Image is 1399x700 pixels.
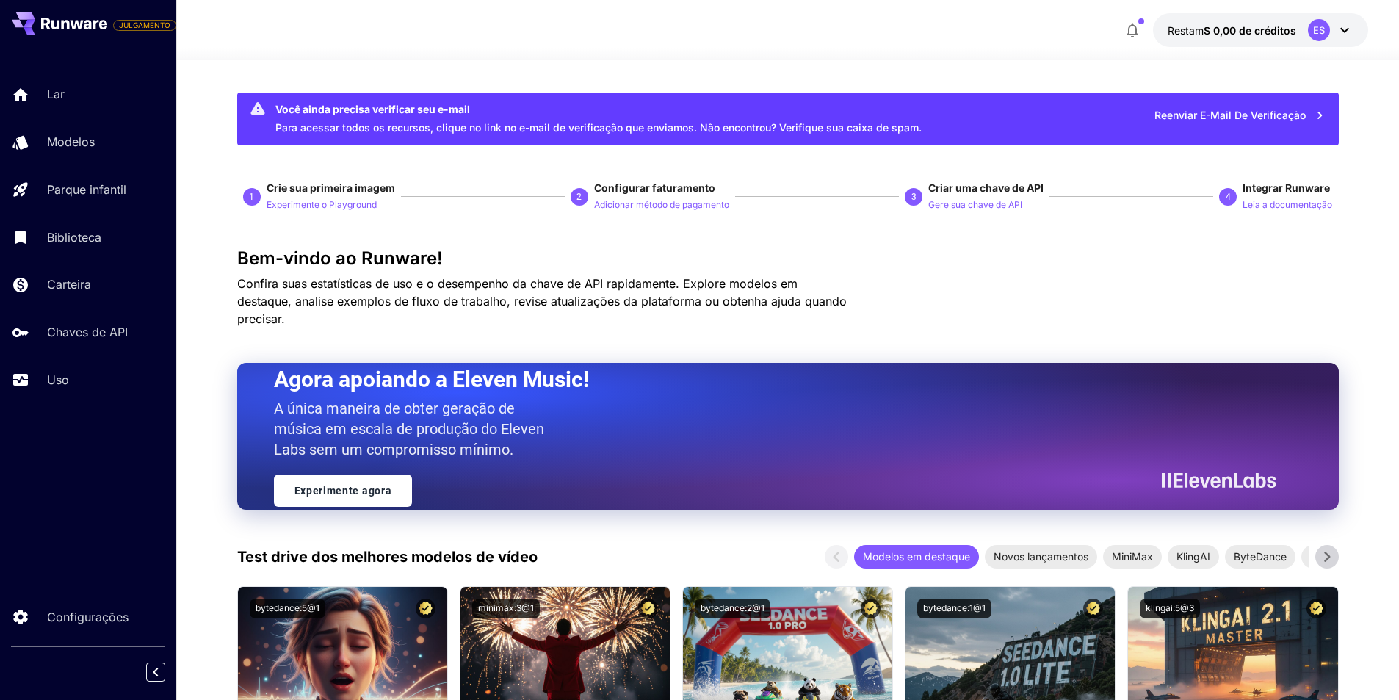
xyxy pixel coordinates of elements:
[1204,24,1296,37] font: $ 0,00 de créditos
[928,199,1022,210] font: Gere sua chave de API
[47,87,65,101] font: Lar
[861,599,881,618] button: Modelo certificado – verificado para melhor desempenho e inclui uma licença comercial.
[1168,23,1296,38] div: $ 0,00
[594,195,729,213] button: Adicionar método de pagamento
[416,599,435,618] button: Modelo certificado – verificado para melhor desempenho e inclui uma licença comercial.
[1234,550,1287,563] font: ByteDance
[274,367,589,392] font: Agora apoiando a Eleven Music!
[923,602,986,613] font: bytedance:1@1
[47,230,101,245] font: Biblioteca
[249,192,254,202] font: 1
[1112,550,1153,563] font: MiniMax
[1313,24,1325,36] font: ES
[1146,100,1333,130] button: Reenviar e-mail de verificação
[695,599,770,618] button: bytedance:2@1
[47,134,95,149] font: Modelos
[267,195,377,213] button: Experimente o Playground
[854,545,979,569] div: Modelos em destaque
[1243,199,1332,210] font: Leia a documentação
[256,602,319,613] font: bytedance:5@1
[594,181,715,194] font: Configurar faturamento
[1140,599,1200,618] button: klingai:5@3
[1176,550,1210,563] font: KlingAI
[47,372,69,387] font: Uso
[47,325,128,339] font: Chaves de API
[1083,599,1103,618] button: Modelo certificado – verificado para melhor desempenho e inclui uma licença comercial.
[237,276,847,326] font: Confira suas estatísticas de uso e o desempenho da chave de API rapidamente. Explore modelos em d...
[157,659,176,685] div: Recolher barra lateral
[928,195,1022,213] button: Gere sua chave de API
[113,16,176,34] span: Adicione seu cartão de pagamento para habilitar a funcionalidade completa da plataforma.
[237,248,443,269] font: Bem-vindo ao Runware!
[274,400,544,458] font: A única maneira de obter geração de música em escala de produção do Eleven Labs sem um compromiss...
[1168,24,1204,37] font: Restam
[1243,195,1332,213] button: Leia a documentação
[1243,181,1330,194] font: Integrar Runware
[294,485,392,497] font: Experimente agora
[250,599,325,618] button: bytedance:5@1
[1103,545,1162,569] div: MiniMax
[994,550,1088,563] font: Novos lançamentos
[928,181,1044,194] font: Criar uma chave de API
[1168,545,1219,569] div: KlingAI
[267,199,377,210] font: Experimente o Playground
[701,602,764,613] font: bytedance:2@1
[863,550,970,563] font: Modelos em destaque
[911,192,917,202] font: 3
[594,199,729,210] font: Adicionar método de pagamento
[1154,109,1306,121] font: Reenviar e-mail de verificação
[47,277,91,292] font: Carteira
[1146,602,1194,613] font: klingai:5@3
[472,599,540,618] button: minimáx:3@1
[1306,599,1326,618] button: Modelo certificado – verificado para melhor desempenho e inclui uma licença comercial.
[1225,545,1295,569] div: ByteDance
[275,121,922,134] font: Para acessar todos os recursos, clique no link no e-mail de verificação que enviamos. Não encontr...
[1226,192,1231,202] font: 4
[47,610,129,624] font: Configurações
[1153,13,1368,47] button: $ 0,00ES
[985,545,1097,569] div: Novos lançamentos
[47,182,126,197] font: Parque infantil
[576,192,582,202] font: 2
[146,663,165,682] button: Recolher barra lateral
[275,103,470,115] font: Você ainda precisa verificar seu e-mail
[917,599,991,618] button: bytedance:1@1
[267,181,395,194] font: Crie sua primeira imagem
[274,475,413,507] a: Experimente agora
[119,21,170,29] font: JULGAMENTO
[478,602,534,613] font: minimáx:3@1
[237,548,538,566] font: Test drive dos melhores modelos de vídeo
[638,599,658,618] button: Modelo certificado – verificado para melhor desempenho e inclui uma licença comercial.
